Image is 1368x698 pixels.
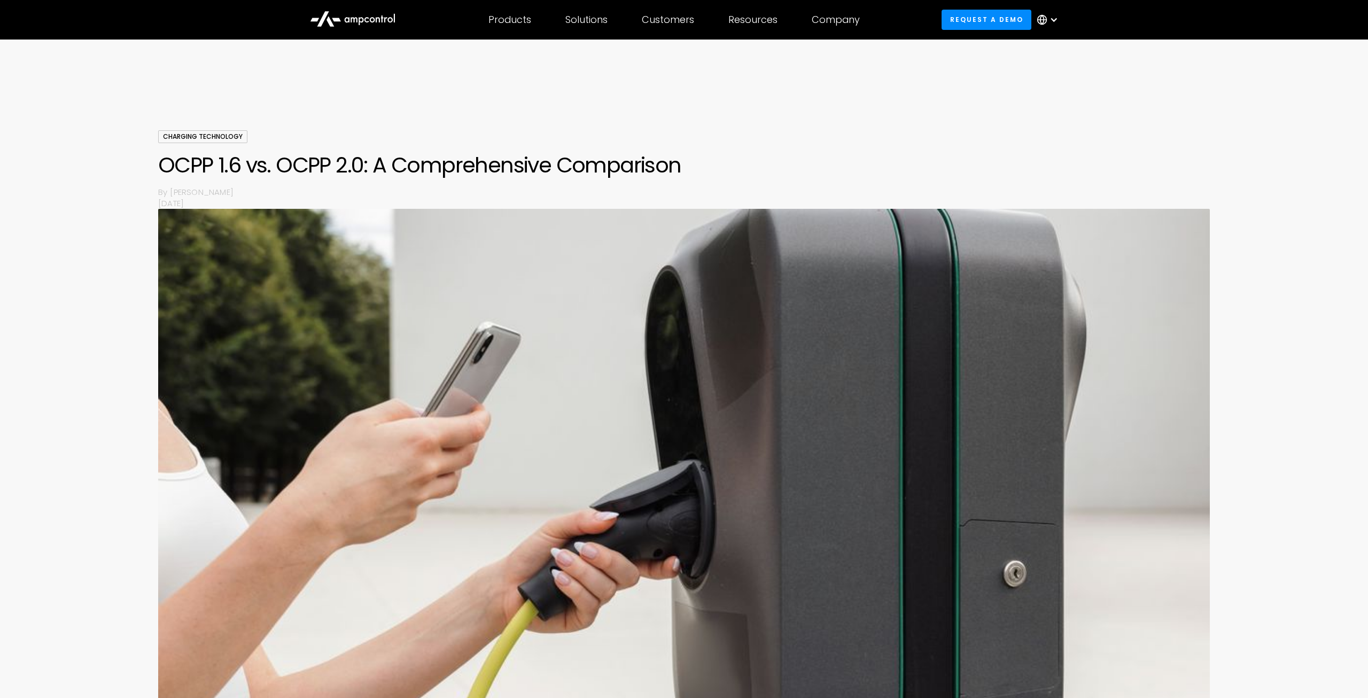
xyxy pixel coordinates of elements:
[565,14,608,26] div: Solutions
[488,14,531,26] div: Products
[942,10,1031,29] a: Request a demo
[728,14,778,26] div: Resources
[642,14,694,26] div: Customers
[170,186,1210,198] p: [PERSON_NAME]
[158,186,170,198] p: By
[158,198,1210,209] p: [DATE]
[158,130,247,143] div: Charging Technology
[812,14,860,26] div: Company
[158,152,1210,178] h1: OCPP 1.6 vs. OCPP 2.0: A Comprehensive Comparison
